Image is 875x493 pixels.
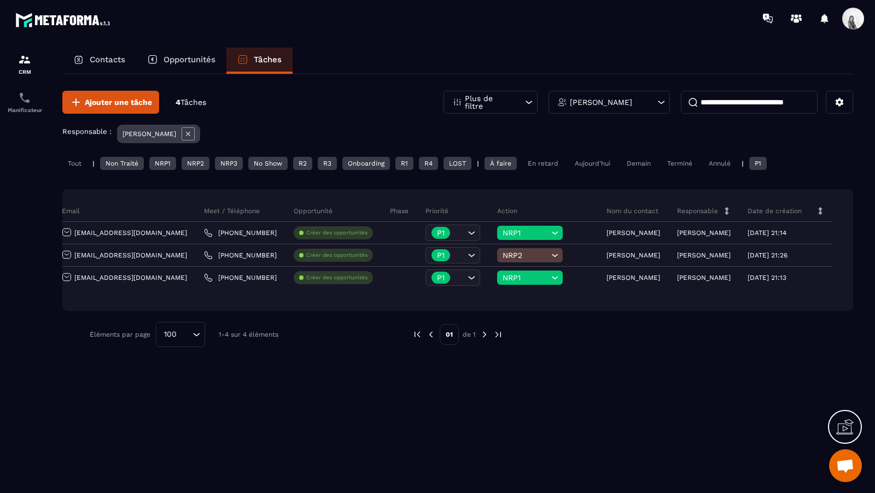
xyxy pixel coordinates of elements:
[122,130,176,138] p: [PERSON_NAME]
[437,274,445,281] p: P1
[606,274,660,281] p: [PERSON_NAME]
[419,157,438,170] div: R4
[306,274,367,281] p: Créer des opportunités
[493,330,503,339] img: next
[748,229,786,237] p: [DATE] 21:14
[677,207,718,215] p: Responsable
[164,55,215,64] p: Opportunités
[293,157,312,170] div: R2
[677,251,731,259] p: [PERSON_NAME]
[748,274,786,281] p: [DATE] 21:13
[180,98,206,107] span: Tâches
[18,91,31,104] img: scheduler
[182,157,209,170] div: NRP2
[306,229,367,237] p: Créer des opportunités
[569,157,616,170] div: Aujourd'hui
[248,157,288,170] div: No Show
[62,157,87,170] div: Tout
[15,10,114,30] img: logo
[463,330,476,339] p: de 1
[219,331,278,338] p: 1-4 sur 4 éléments
[677,229,731,237] p: [PERSON_NAME]
[306,251,367,259] p: Créer des opportunités
[606,251,660,259] p: [PERSON_NAME]
[62,127,112,136] p: Responsable :
[390,207,409,215] p: Phase
[136,48,226,74] a: Opportunités
[254,55,282,64] p: Tâches
[749,157,767,170] div: P1
[160,328,180,341] span: 100
[677,274,731,281] p: [PERSON_NAME]
[62,91,159,114] button: Ajouter une tâche
[342,157,390,170] div: Onboarding
[748,207,802,215] p: Date de création
[204,228,277,237] a: [PHONE_NUMBER]
[62,207,80,215] p: Email
[621,157,656,170] div: Demain
[156,322,205,347] div: Search for option
[503,273,549,282] span: NRP1
[204,251,277,260] a: [PHONE_NUMBER]
[92,160,95,167] p: |
[748,251,787,259] p: [DATE] 21:26
[294,207,332,215] p: Opportunité
[85,97,152,108] span: Ajouter une tâche
[3,45,46,83] a: formationformationCRM
[149,157,176,170] div: NRP1
[570,98,632,106] p: [PERSON_NAME]
[440,324,459,345] p: 01
[3,69,46,75] p: CRM
[318,157,337,170] div: R3
[485,157,517,170] div: À faire
[606,229,660,237] p: [PERSON_NAME]
[395,157,413,170] div: R1
[503,251,549,260] span: NRP2
[226,48,293,74] a: Tâches
[204,207,260,215] p: Meet / Téléphone
[503,228,549,237] span: NRP1
[176,97,206,108] p: 4
[437,229,445,237] p: P1
[204,273,277,282] a: [PHONE_NUMBER]
[662,157,698,170] div: Terminé
[444,157,471,170] div: LOST
[606,207,658,215] p: Nom du contact
[829,449,862,482] div: Ouvrir le chat
[215,157,243,170] div: NRP3
[100,157,144,170] div: Non Traité
[180,328,190,341] input: Search for option
[62,48,136,74] a: Contacts
[742,160,744,167] p: |
[426,330,436,339] img: prev
[437,251,445,259] p: P1
[480,330,489,339] img: next
[3,83,46,121] a: schedulerschedulerPlanificateur
[412,330,422,339] img: prev
[3,107,46,113] p: Planificateur
[90,55,125,64] p: Contacts
[477,160,479,167] p: |
[522,157,564,170] div: En retard
[425,207,448,215] p: Priorité
[465,95,513,110] p: Plus de filtre
[90,331,150,338] p: Éléments par page
[18,53,31,66] img: formation
[497,207,517,215] p: Action
[703,157,736,170] div: Annulé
